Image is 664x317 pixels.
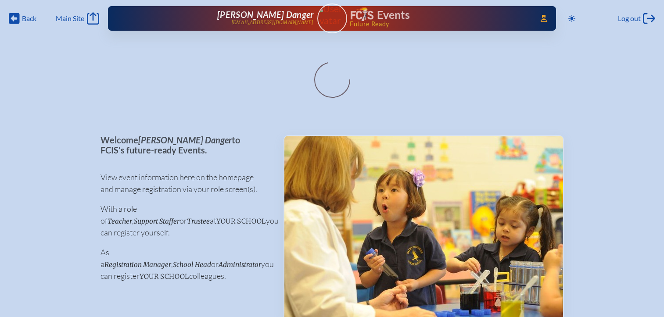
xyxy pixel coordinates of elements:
p: With a role of , or at you can register yourself. [100,203,269,239]
p: View event information here on the homepage and manage registration via your role screen(s). [100,171,269,195]
span: your school [140,272,189,281]
p: Welcome to FCIS’s future-ready Events. [100,135,269,155]
span: School Head [173,260,211,269]
p: [EMAIL_ADDRESS][DOMAIN_NAME] [231,20,314,25]
a: User Avatar [317,4,347,33]
span: [PERSON_NAME] Danger [138,135,232,145]
span: your school [216,217,266,225]
span: [PERSON_NAME] Danger [217,9,313,20]
span: Registration Manager [104,260,171,269]
span: Trustee [187,217,210,225]
span: Support Staffer [134,217,179,225]
div: FCIS Events — Future ready [351,7,528,27]
span: Administrator [219,260,261,269]
span: Future Ready [350,21,528,27]
span: Log out [618,14,641,23]
img: User Avatar [313,3,351,26]
p: As a , or you can register colleagues. [100,246,269,282]
span: Main Site [56,14,84,23]
span: Back [22,14,36,23]
span: Teacher [108,217,132,225]
a: [PERSON_NAME] Danger[EMAIL_ADDRESS][DOMAIN_NAME] [136,10,314,27]
a: Main Site [56,12,99,25]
